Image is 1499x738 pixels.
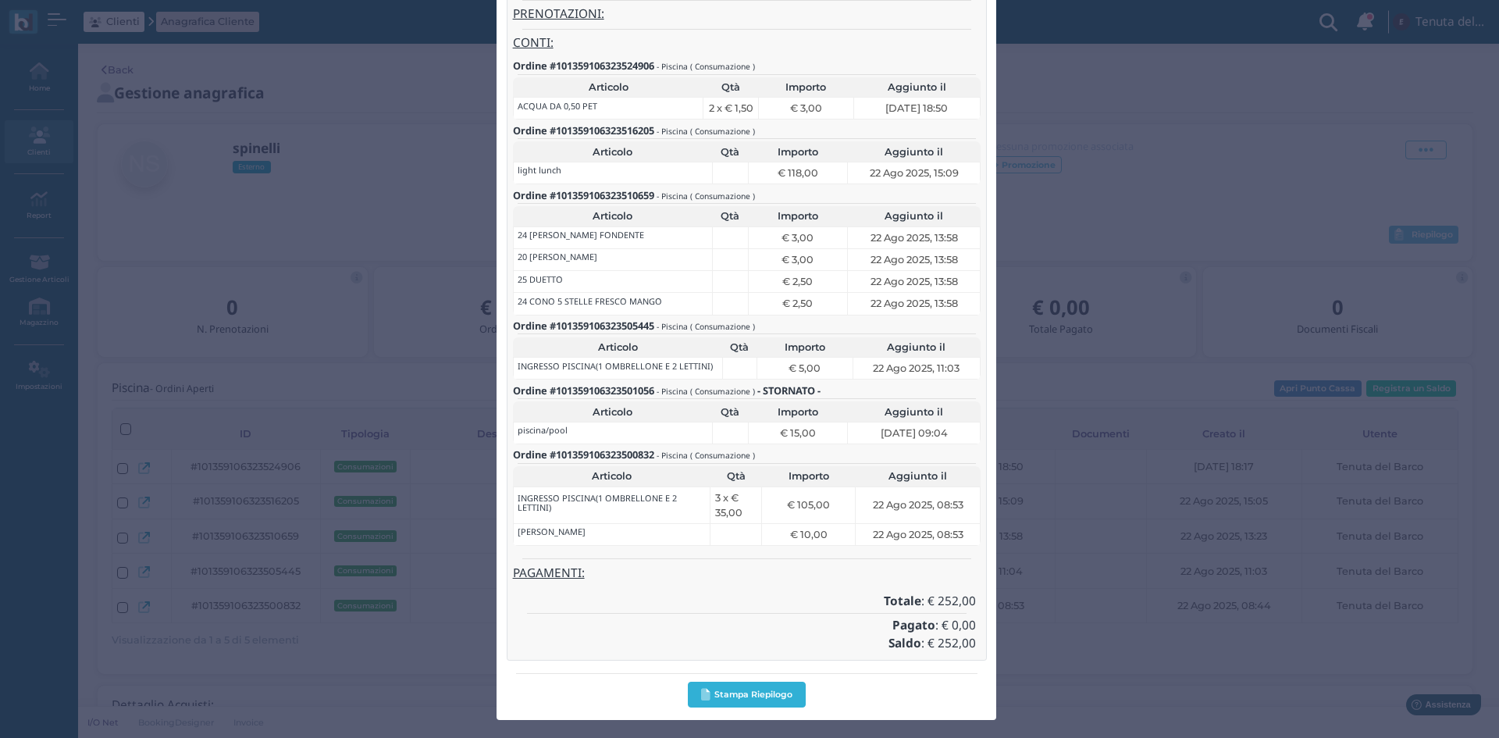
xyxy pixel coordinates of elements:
[892,617,935,633] b: Pagato
[518,494,705,512] h6: INGRESSO PISCINA(1 OMBRELLONE E 2 LETTINI)
[715,490,757,520] span: 3 x € 35,00
[518,252,597,262] h6: 20 [PERSON_NAME]
[778,166,818,180] span: € 118,00
[513,206,712,226] th: Articolo
[871,296,958,311] span: 22 Ago 2025, 13:58
[856,466,981,487] th: Aggiunto il
[46,12,103,24] span: Assistenza
[853,337,981,358] th: Aggiunto il
[513,401,712,422] th: Articolo
[871,230,958,245] span: 22 Ago 2025, 13:58
[871,274,958,289] span: 22 Ago 2025, 13:58
[513,59,654,73] b: Ordine #101359106323524906
[884,593,921,609] b: Totale
[518,527,586,537] h6: [PERSON_NAME]
[513,188,654,202] b: Ordine #101359106323510659
[782,230,814,245] span: € 3,00
[703,77,758,98] th: Qtà
[513,447,654,462] b: Ordine #101359106323500832
[780,426,816,440] span: € 15,00
[518,619,976,633] h4: : € 0,00
[885,101,948,116] span: [DATE] 18:50
[712,206,748,226] th: Qtà
[518,426,568,435] h6: piscina/pool
[782,252,814,267] span: € 3,00
[870,166,959,180] span: 22 Ago 2025, 15:09
[690,126,755,137] small: ( Consumazione )
[712,401,748,422] th: Qtà
[688,682,806,708] button: Stampa Riepilogo
[513,565,585,581] u: PAGAMENTI:
[790,101,822,116] span: € 3,00
[748,206,848,226] th: Importo
[848,141,981,162] th: Aggiunto il
[518,166,561,175] h6: light lunch
[518,637,976,651] h4: : € 252,00
[657,191,688,201] small: - Piscina
[518,230,644,240] h6: 24 [PERSON_NAME] FONDENTE
[690,450,755,461] small: ( Consumazione )
[873,361,960,376] span: 22 Ago 2025, 11:03
[710,466,762,487] th: Qtà
[873,527,963,542] span: 22 Ago 2025, 08:53
[871,252,958,267] span: 22 Ago 2025, 13:58
[757,383,821,398] b: - STORNATO -
[758,77,853,98] th: Importo
[848,206,981,226] th: Aggiunto il
[518,275,563,284] h6: 25 DUETTO
[518,595,976,608] h4: : € 252,00
[748,401,848,422] th: Importo
[657,450,688,461] small: - Piscina
[873,497,963,512] span: 22 Ago 2025, 08:53
[709,101,753,116] span: 2 x € 1,50
[787,497,830,512] span: € 105,00
[881,426,948,440] span: [DATE] 09:04
[513,383,654,398] b: Ordine #101359106323501056
[848,401,981,422] th: Aggiunto il
[712,141,748,162] th: Qtà
[789,361,821,376] span: € 5,00
[853,77,981,98] th: Aggiunto il
[518,362,713,371] h6: INGRESSO PISCINA(1 OMBRELLONE E 2 LETTINI)
[762,466,856,487] th: Importo
[657,386,688,397] small: - Piscina
[513,5,604,22] u: PRENOTAZIONI:
[513,141,712,162] th: Articolo
[513,77,703,98] th: Articolo
[518,102,597,111] h6: ACQUA DA 0,50 PET
[748,141,848,162] th: Importo
[657,61,688,72] small: - Piscina
[722,337,757,358] th: Qtà
[782,274,813,289] span: € 2,50
[513,34,554,51] u: CONTI:
[757,337,853,358] th: Importo
[690,321,755,332] small: ( Consumazione )
[513,337,722,358] th: Articolo
[518,297,662,306] h6: 24 CONO 5 STELLE FRESCO MANGO
[690,386,755,397] small: ( Consumazione )
[790,527,828,542] span: € 10,00
[513,319,654,333] b: Ordine #101359106323505445
[513,466,710,487] th: Articolo
[690,61,755,72] small: ( Consumazione )
[888,635,921,651] b: Saldo
[782,296,813,311] span: € 2,50
[657,126,688,137] small: - Piscina
[690,191,755,201] small: ( Consumazione )
[513,123,654,137] b: Ordine #101359106323516205
[657,321,688,332] small: - Piscina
